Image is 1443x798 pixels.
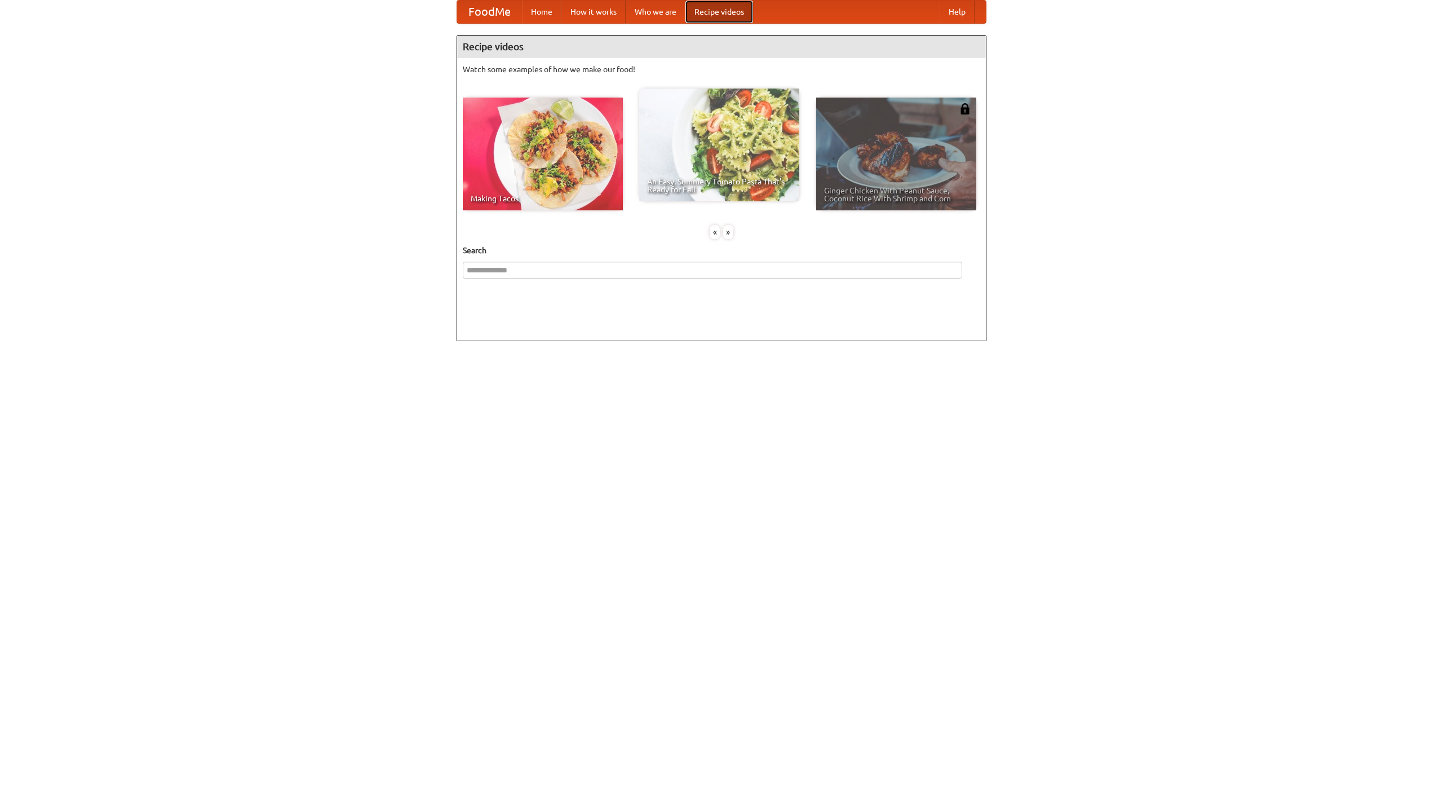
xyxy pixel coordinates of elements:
a: Home [522,1,561,23]
div: » [723,225,733,239]
a: Help [940,1,975,23]
img: 483408.png [959,103,971,114]
a: How it works [561,1,626,23]
a: Making Tacos [463,98,623,210]
span: Making Tacos [471,195,615,202]
h5: Search [463,245,980,256]
div: « [710,225,720,239]
a: FoodMe [457,1,522,23]
a: Who we are [626,1,685,23]
p: Watch some examples of how we make our food! [463,64,980,75]
h4: Recipe videos [457,36,986,58]
span: An Easy, Summery Tomato Pasta That's Ready for Fall [647,178,791,193]
a: An Easy, Summery Tomato Pasta That's Ready for Fall [639,89,799,201]
a: Recipe videos [685,1,753,23]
